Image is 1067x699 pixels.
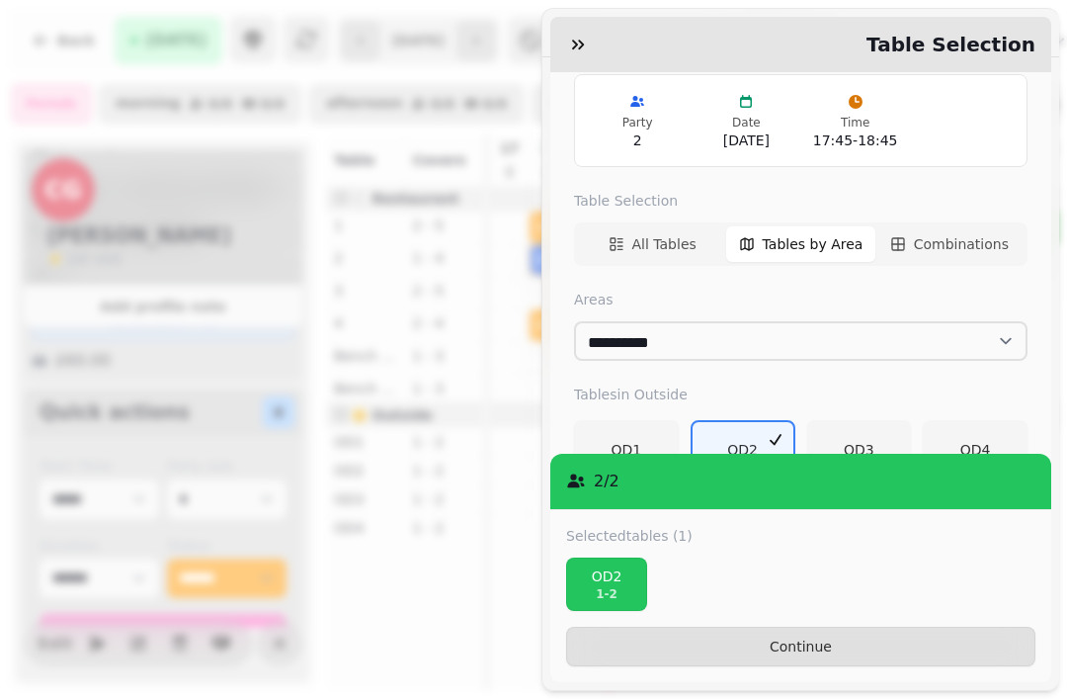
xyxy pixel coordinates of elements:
button: All Tables [578,226,726,262]
button: Combinations [875,226,1024,262]
label: Table Selection [574,191,1027,211]
button: OD21-2 [566,558,647,611]
p: 17:45 - 18:45 [809,131,902,150]
p: OD2 [727,440,758,460]
span: Combinations [914,234,1009,254]
p: OD4 [960,440,991,460]
p: OD2 [575,567,638,586]
p: OD3 [844,440,874,460]
button: Continue [566,627,1035,666]
p: [DATE] [699,131,792,150]
h2: Table Selection [859,31,1035,58]
p: 2 [591,131,684,150]
p: Time [809,115,902,131]
p: 2 / 2 [594,470,619,493]
p: Date [699,115,792,131]
span: All Tables [632,234,697,254]
p: Party [591,115,684,131]
button: OD31-2 [807,420,912,499]
button: OD11-2 [574,420,679,499]
label: Areas [574,290,1027,309]
p: 1 - 2 [575,586,638,602]
button: OD21-2 [691,420,795,499]
span: Continue [583,640,1019,654]
span: Tables by Area [763,234,863,254]
button: Tables by Area [726,226,874,262]
label: Selected tables (1) [566,526,693,546]
p: OD1 [612,440,642,460]
button: OD41-2 [923,420,1027,499]
label: Tables in Outside [574,385,1027,404]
